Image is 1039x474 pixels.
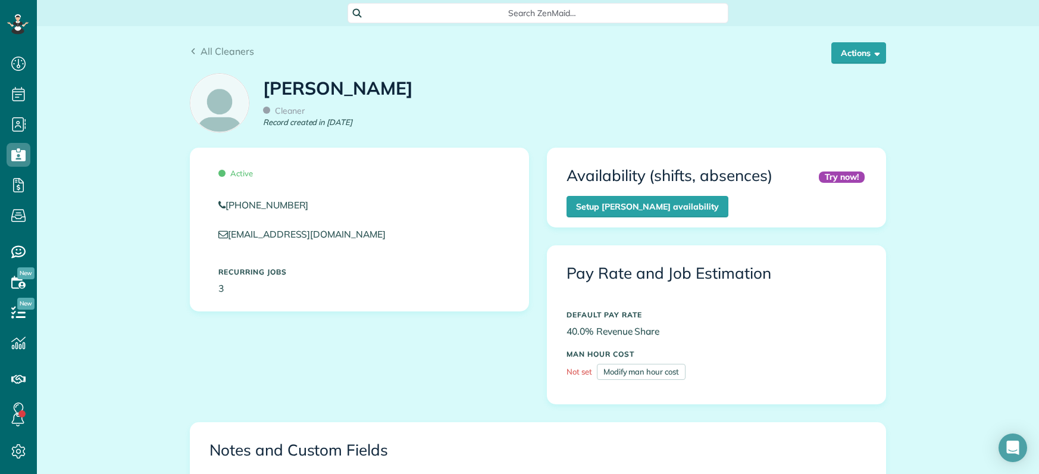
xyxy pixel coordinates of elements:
[201,45,254,57] span: All Cleaners
[263,117,352,128] em: Record created in [DATE]
[263,79,413,98] h1: [PERSON_NAME]
[567,167,772,185] h3: Availability (shifts, absences)
[263,105,305,116] span: Cleaner
[218,169,253,178] span: Active
[567,325,866,338] p: 40.0% Revenue Share
[831,42,886,64] button: Actions
[190,44,254,58] a: All Cleaners
[567,367,592,376] span: Not set
[567,265,866,282] h3: Pay Rate and Job Estimation
[567,311,866,319] h5: DEFAULT PAY RATE
[597,364,686,380] a: Modify man hour cost
[819,171,865,183] div: Try now!
[17,298,35,310] span: New
[218,268,500,276] h5: Recurring Jobs
[999,434,1027,462] div: Open Intercom Messenger
[567,196,728,217] a: Setup [PERSON_NAME] availability
[218,228,397,240] a: [EMAIL_ADDRESS][DOMAIN_NAME]
[190,74,249,132] img: employee_icon-c2f8239691d896a72cdd9dc41cfb7b06f9d69bdd837a2ad469be8ff06ab05b5f.png
[209,442,866,459] h3: Notes and Custom Fields
[17,267,35,279] span: New
[218,198,500,212] a: [PHONE_NUMBER]
[567,350,866,358] h5: MAN HOUR COST
[218,282,500,295] p: 3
